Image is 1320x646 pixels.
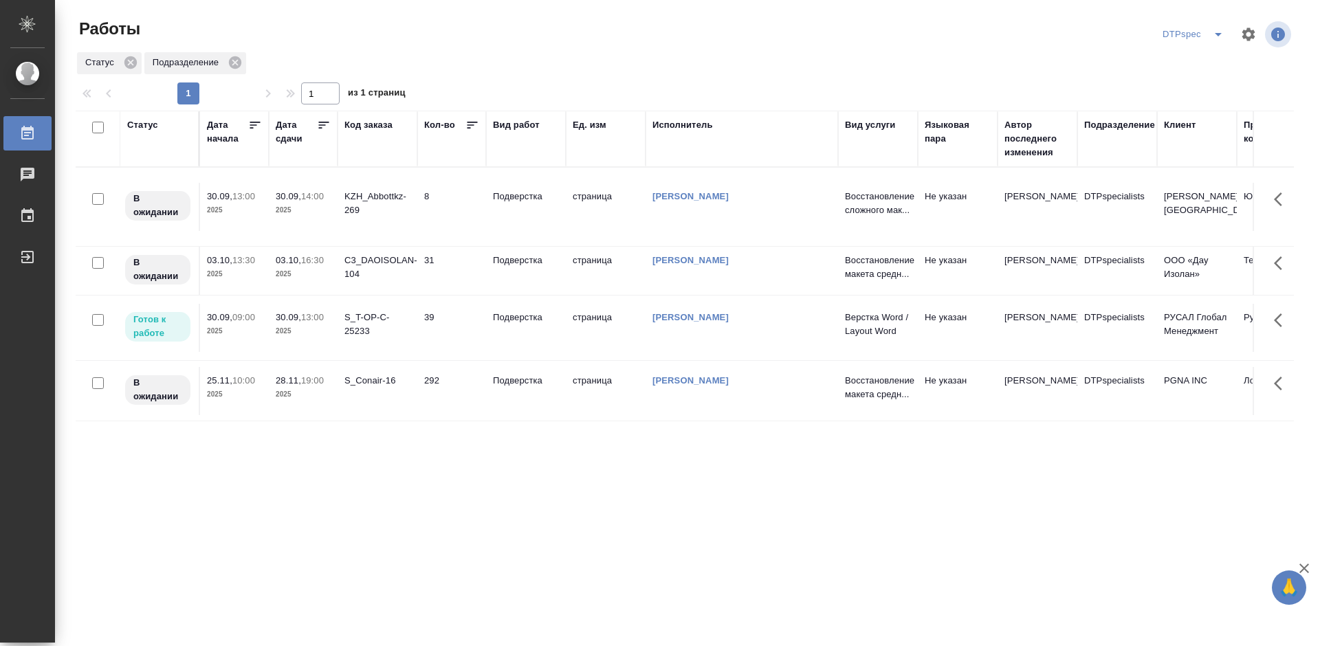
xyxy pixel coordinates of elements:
p: Подверстка [493,311,559,324]
p: Восстановление макета средн... [845,254,911,281]
td: Не указан [918,304,998,352]
p: 2025 [207,267,262,281]
p: Готов к работе [133,313,182,340]
span: 🙏 [1277,573,1301,602]
a: [PERSON_NAME] [652,375,729,386]
p: В ожидании [133,376,182,403]
div: Вид услуги [845,118,896,132]
div: S_T-OP-C-25233 [344,311,410,338]
p: Подверстка [493,254,559,267]
p: В ожидании [133,256,182,283]
p: 30.09, [276,191,301,201]
p: 2025 [276,324,331,338]
div: Исполнитель назначен, приступать к работе пока рано [124,254,192,286]
div: Исполнитель может приступить к работе [124,311,192,343]
div: Ед. изм [573,118,606,132]
p: В ожидании [133,192,182,219]
p: ООО «Дау Изолан» [1164,254,1230,281]
div: Кол-во [424,118,455,132]
td: страница [566,304,646,352]
div: Автор последнего изменения [1004,118,1070,159]
div: KZH_Abbottkz-269 [344,190,410,217]
p: 2025 [276,203,331,217]
div: Подразделение [144,52,246,74]
span: Настроить таблицу [1232,18,1265,51]
td: Локализация [1237,367,1317,415]
div: split button [1159,23,1232,45]
p: 13:00 [232,191,255,201]
td: Технический [1237,247,1317,295]
td: 39 [417,304,486,352]
p: 30.09, [276,312,301,322]
p: Статус [85,56,119,69]
div: Языковая пара [925,118,991,146]
div: S_Conair-16 [344,374,410,388]
p: 19:00 [301,375,324,386]
p: 25.11, [207,375,232,386]
p: 28.11, [276,375,301,386]
a: [PERSON_NAME] [652,312,729,322]
td: Русал [1237,304,1317,352]
p: 2025 [207,203,262,217]
p: 14:00 [301,191,324,201]
td: Не указан [918,367,998,415]
td: страница [566,247,646,295]
p: 13:00 [301,312,324,322]
p: 10:00 [232,375,255,386]
button: Здесь прячутся важные кнопки [1266,247,1299,280]
td: Не указан [918,247,998,295]
td: DTPspecialists [1077,304,1157,352]
td: DTPspecialists [1077,247,1157,295]
p: 09:00 [232,312,255,322]
button: Здесь прячутся важные кнопки [1266,367,1299,400]
span: Посмотреть информацию [1265,21,1294,47]
td: DTPspecialists [1077,367,1157,415]
p: 03.10, [207,255,232,265]
button: Здесь прячутся важные кнопки [1266,183,1299,216]
p: 30.09, [207,191,232,201]
p: 30.09, [207,312,232,322]
p: PGNA INC [1164,374,1230,388]
p: Подразделение [153,56,223,69]
p: 2025 [276,267,331,281]
p: Восстановление макета средн... [845,374,911,401]
p: РУСАЛ Глобал Менеджмент [1164,311,1230,338]
span: Работы [76,18,140,40]
div: Подразделение [1084,118,1155,132]
div: Проектная команда [1244,118,1310,146]
p: Восстановление сложного мак... [845,190,911,217]
td: Юридический [1237,183,1317,231]
div: Клиент [1164,118,1196,132]
p: 03.10, [276,255,301,265]
td: страница [566,367,646,415]
td: DTPspecialists [1077,183,1157,231]
p: Подверстка [493,190,559,203]
button: 🙏 [1272,570,1306,605]
p: 2025 [276,388,331,401]
button: Здесь прячутся важные кнопки [1266,304,1299,337]
td: [PERSON_NAME] [998,367,1077,415]
div: Код заказа [344,118,393,132]
span: из 1 страниц [348,85,406,104]
p: 2025 [207,324,262,338]
p: 16:30 [301,255,324,265]
td: 8 [417,183,486,231]
p: 2025 [207,388,262,401]
div: Исполнитель назначен, приступать к работе пока рано [124,374,192,406]
td: 292 [417,367,486,415]
div: Дата сдачи [276,118,317,146]
td: страница [566,183,646,231]
td: [PERSON_NAME] [998,183,1077,231]
div: Вид работ [493,118,540,132]
div: Статус [127,118,158,132]
td: 31 [417,247,486,295]
a: [PERSON_NAME] [652,191,729,201]
div: C3_DAOISOLAN-104 [344,254,410,281]
a: [PERSON_NAME] [652,255,729,265]
div: Статус [77,52,142,74]
p: [PERSON_NAME] [GEOGRAPHIC_DATA] [1164,190,1230,217]
div: Исполнитель назначен, приступать к работе пока рано [124,190,192,222]
div: Дата начала [207,118,248,146]
p: Подверстка [493,374,559,388]
td: [PERSON_NAME] [998,304,1077,352]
